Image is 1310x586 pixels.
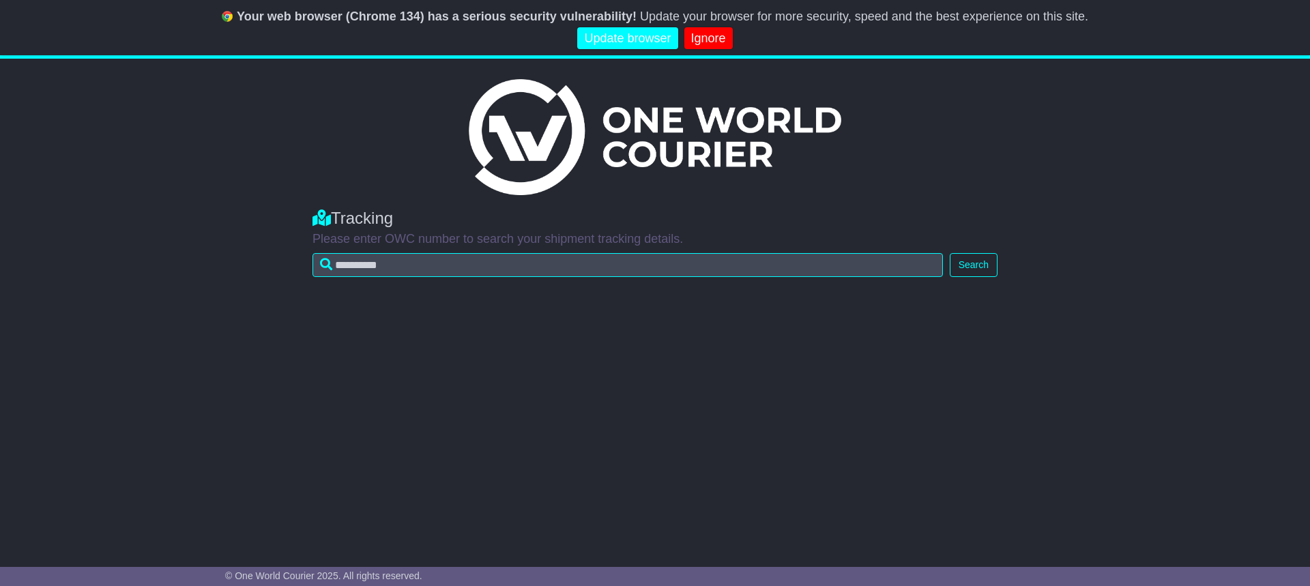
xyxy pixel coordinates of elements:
span: © One World Courier 2025. All rights reserved. [225,570,422,581]
img: Light [469,79,841,195]
a: Update browser [577,27,678,50]
div: Tracking [312,209,998,229]
b: Your web browser (Chrome 134) has a serious security vulnerability! [237,10,637,23]
a: Ignore [684,27,733,50]
button: Search [950,253,998,277]
p: Please enter OWC number to search your shipment tracking details. [312,232,998,247]
span: Update your browser for more security, speed and the best experience on this site. [640,10,1088,23]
